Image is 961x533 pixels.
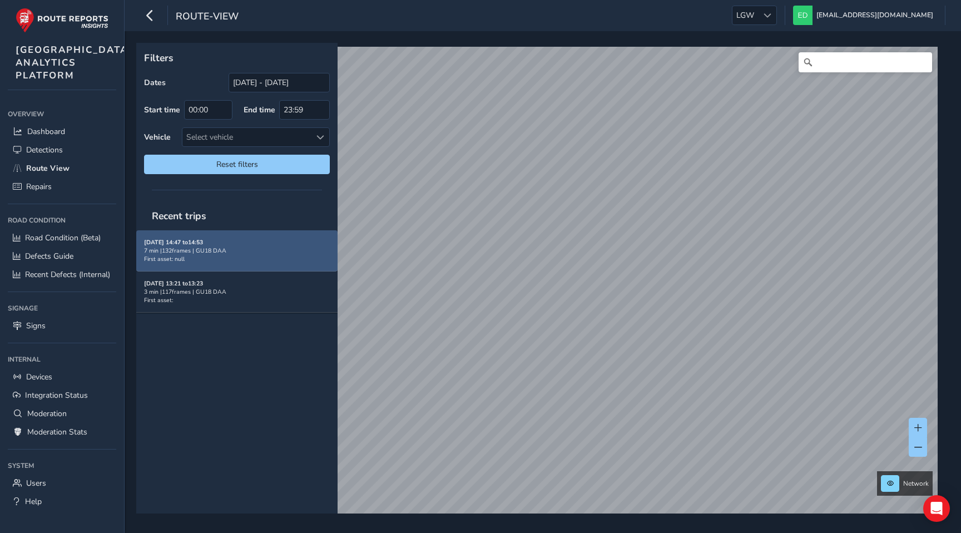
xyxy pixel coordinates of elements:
a: Signs [8,317,116,335]
div: Select vehicle [182,128,311,146]
span: [EMAIL_ADDRESS][DOMAIN_NAME] [816,6,933,25]
div: 7 min | 132 frames | GU18 DAA [144,246,330,255]
span: First asset: [144,296,173,304]
a: Moderation Stats [8,423,116,441]
span: Users [26,478,46,488]
span: [GEOGRAPHIC_DATA] ANALYTICS PLATFORM [16,43,132,82]
span: route-view [176,9,239,25]
button: [EMAIL_ADDRESS][DOMAIN_NAME] [793,6,937,25]
a: Road Condition (Beta) [8,229,116,247]
div: Open Intercom Messenger [923,495,950,522]
img: rr logo [16,8,108,33]
span: Reset filters [152,159,321,170]
a: Detections [8,141,116,159]
span: Help [25,496,42,507]
span: Network [903,479,929,488]
label: Vehicle [144,132,171,142]
strong: [DATE] 14:47 to 14:53 [144,238,203,246]
a: Repairs [8,177,116,196]
a: Devices [8,368,116,386]
a: Help [8,492,116,511]
a: Users [8,474,116,492]
button: Reset filters [144,155,330,174]
span: Repairs [26,181,52,192]
a: Integration Status [8,386,116,404]
span: Recent trips [144,201,214,230]
img: diamond-layout [793,6,813,25]
span: Defects Guide [25,251,73,261]
span: Recent Defects (Internal) [25,269,110,280]
a: Moderation [8,404,116,423]
div: Road Condition [8,212,116,229]
div: 3 min | 117 frames | GU18 DAA [144,288,330,296]
a: Dashboard [8,122,116,141]
p: Filters [144,51,330,65]
canvas: Map [140,47,938,526]
span: Signs [26,320,46,331]
div: System [8,457,116,474]
span: Dashboard [27,126,65,137]
span: Road Condition (Beta) [25,233,101,243]
label: End time [244,105,275,115]
a: Route View [8,159,116,177]
div: Internal [8,351,116,368]
label: Dates [144,77,166,88]
div: Overview [8,106,116,122]
span: LGW [732,6,758,24]
span: Devices [26,372,52,382]
span: Route View [26,163,70,174]
a: Defects Guide [8,247,116,265]
span: Moderation Stats [27,427,87,437]
strong: [DATE] 13:21 to 13:23 [144,279,203,288]
input: Search [799,52,932,72]
label: Start time [144,105,180,115]
span: First asset: null [144,255,185,263]
span: Detections [26,145,63,155]
span: Integration Status [25,390,88,401]
div: Signage [8,300,116,317]
a: Recent Defects (Internal) [8,265,116,284]
span: Moderation [27,408,67,419]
